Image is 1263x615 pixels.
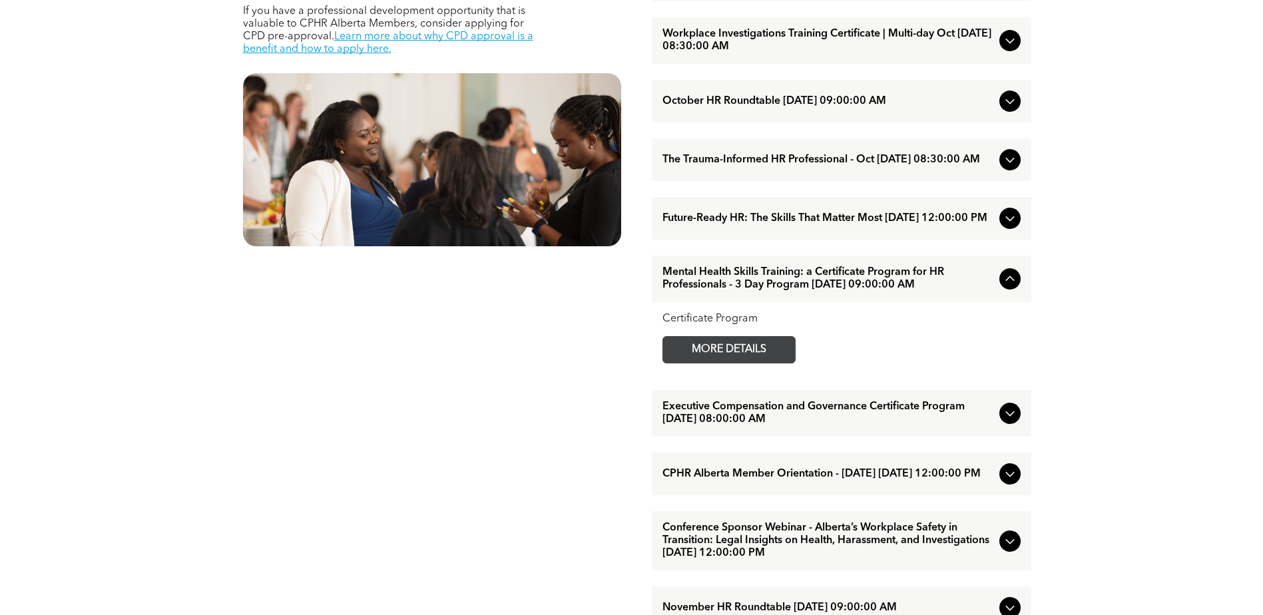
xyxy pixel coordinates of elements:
span: Executive Compensation and Governance Certificate Program [DATE] 08:00:00 AM [662,401,994,426]
span: Future-Ready HR: The Skills That Matter Most [DATE] 12:00:00 PM [662,212,994,225]
a: Learn more about why CPD approval is a benefit and how to apply here. [243,31,533,55]
span: October HR Roundtable [DATE] 09:00:00 AM [662,95,994,108]
span: Workplace Investigations Training Certificate | Multi-day Oct [DATE] 08:30:00 AM [662,28,994,53]
span: CPHR Alberta Member Orientation - [DATE] [DATE] 12:00:00 PM [662,468,994,481]
span: MORE DETAILS [676,337,782,363]
span: Mental Health Skills Training: a Certificate Program for HR Professionals - 3 Day Program [DATE] ... [662,266,994,292]
span: The Trauma-Informed HR Professional - Oct [DATE] 08:30:00 AM [662,154,994,166]
div: Certificate Program [662,313,1021,325]
span: If you have a professional development opportunity that is valuable to CPHR Alberta Members, cons... [243,6,525,42]
a: MORE DETAILS [662,336,796,363]
span: Conference Sponsor Webinar - Alberta’s Workplace Safety in Transition: Legal Insights on Health, ... [662,522,994,560]
span: November HR Roundtable [DATE] 09:00:00 AM [662,602,994,614]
